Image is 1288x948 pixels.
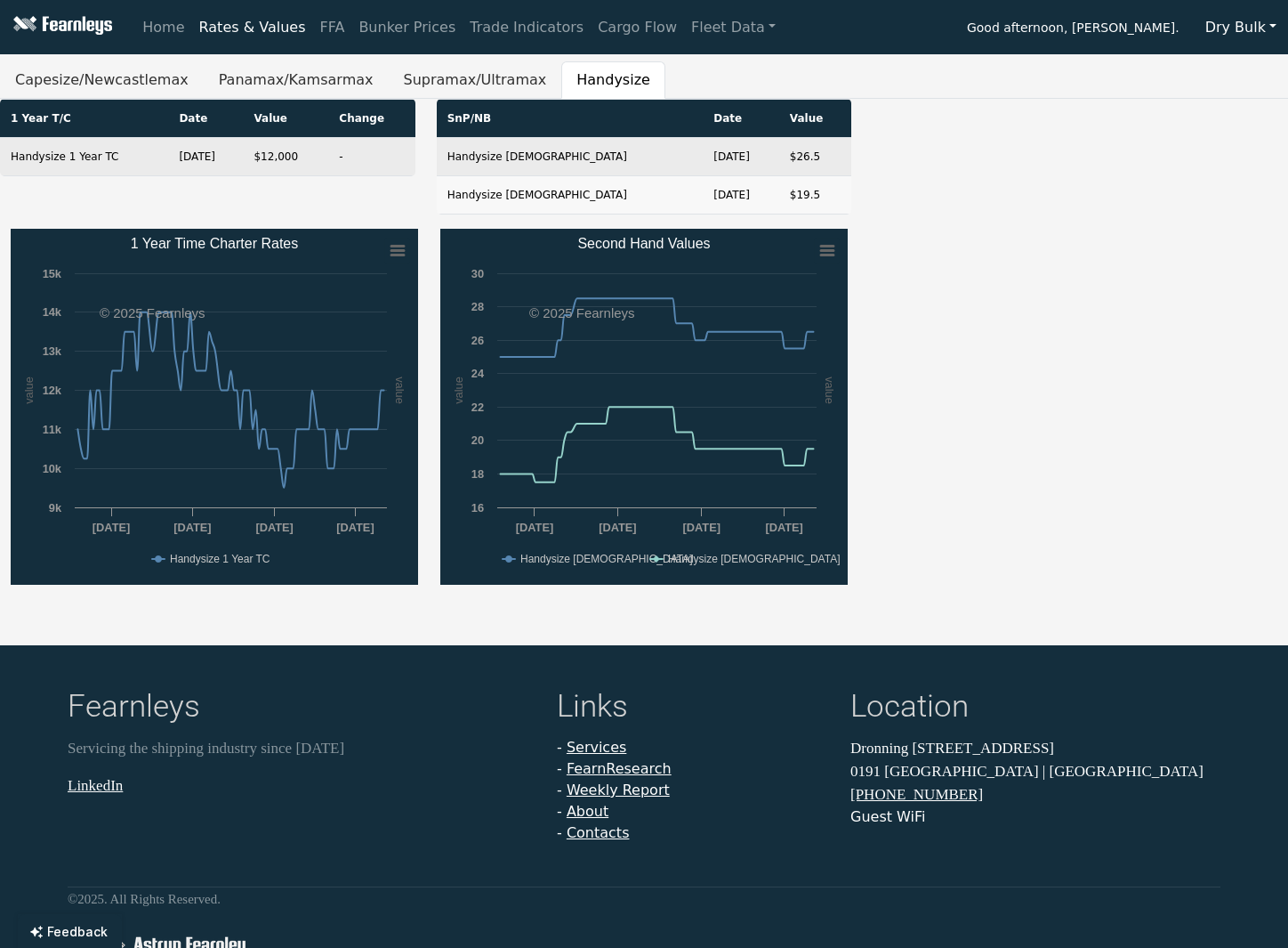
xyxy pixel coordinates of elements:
td: $12,000 [243,138,328,176]
a: Services [567,739,626,756]
a: LinkedIn [68,777,123,794]
text: 11k [43,423,62,436]
span: Good afternoon, [PERSON_NAME]. [967,14,1179,45]
th: Value [779,100,852,138]
text: Handysize [DEMOGRAPHIC_DATA] [520,553,693,565]
text: 15k [43,267,62,280]
p: 0191 [GEOGRAPHIC_DATA] | [GEOGRAPHIC_DATA] [850,760,1220,783]
img: Fearnleys Logo [9,16,112,38]
text: 20 [471,433,483,447]
text: 9k [49,501,62,515]
th: Change [328,100,415,138]
a: [PHONE_NUMBER] [850,786,983,803]
li: - [557,758,829,780]
h4: Fearnleys [68,688,535,730]
li: - [557,737,829,758]
text: [DATE] [515,521,552,534]
li: - [557,801,829,822]
text: [DATE] [765,521,802,534]
li: - [557,822,829,844]
text: © 2025 Fearnleys [100,305,205,320]
li: - [557,780,829,801]
h4: Links [557,688,829,730]
text: 26 [471,334,483,347]
a: Home [135,10,191,45]
button: Supramax/Ultramax [388,61,561,99]
a: Weekly Report [567,782,670,798]
td: $26.5 [779,138,852,176]
td: Handysize [DEMOGRAPHIC_DATA] [437,138,704,176]
a: About [567,803,608,820]
small: © 2025 . All Rights Reserved. [68,892,221,906]
td: [DATE] [703,138,779,176]
text: 12k [43,384,62,397]
svg: 1 Year Time Charter Rates [11,229,418,585]
a: Fleet Data [684,10,783,45]
text: [DATE] [93,521,130,534]
text: value [451,377,464,404]
text: [DATE] [682,521,720,534]
td: $19.5 [779,176,852,215]
text: [DATE] [255,521,293,534]
a: Rates & Values [192,10,313,45]
text: 18 [471,467,483,481]
button: Panamax/Kamsarmax [204,61,389,99]
h4: Location [850,688,1220,730]
text: 22 [471,401,483,414]
p: Servicing the shipping industry since [DATE] [68,737,535,760]
td: - [328,138,415,176]
text: 13k [43,344,62,358]
p: Dronning [STREET_ADDRESS] [850,737,1220,760]
button: Guest WiFi [850,806,925,828]
text: 1 Year Time Charter Rates [131,236,299,251]
a: Trade Indicators [463,10,591,45]
text: © 2025 Fearnleys [529,305,635,320]
button: Handysize [561,61,665,99]
td: [DATE] [168,138,243,176]
text: [DATE] [173,521,211,534]
td: [DATE] [703,176,779,215]
a: FFA [313,10,352,45]
text: value [22,377,36,404]
text: Handysize [DEMOGRAPHIC_DATA] [668,553,841,565]
text: 30 [471,267,483,280]
text: [DATE] [336,521,374,534]
a: Bunker Prices [351,10,463,45]
td: Handysize [DEMOGRAPHIC_DATA] [437,176,704,215]
th: Date [703,100,779,138]
text: 28 [471,300,483,313]
text: 10k [43,462,62,475]
text: Handysize 1 Year TC [170,553,270,565]
a: Contacts [567,824,630,841]
svg: Second Hand Values [440,229,848,585]
text: Second Hand Values [577,236,710,251]
a: FearnResearch [567,760,672,777]
text: 14k [43,305,62,319]
text: value [823,377,836,404]
text: 16 [471,501,483,515]
th: Date [168,100,243,138]
text: [DATE] [599,521,636,534]
text: 24 [471,367,484,380]
text: value [393,377,407,404]
th: SnP/NB [437,100,704,138]
button: Dry Bulk [1194,11,1288,45]
a: Cargo Flow [591,10,684,45]
th: Value [243,100,328,138]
